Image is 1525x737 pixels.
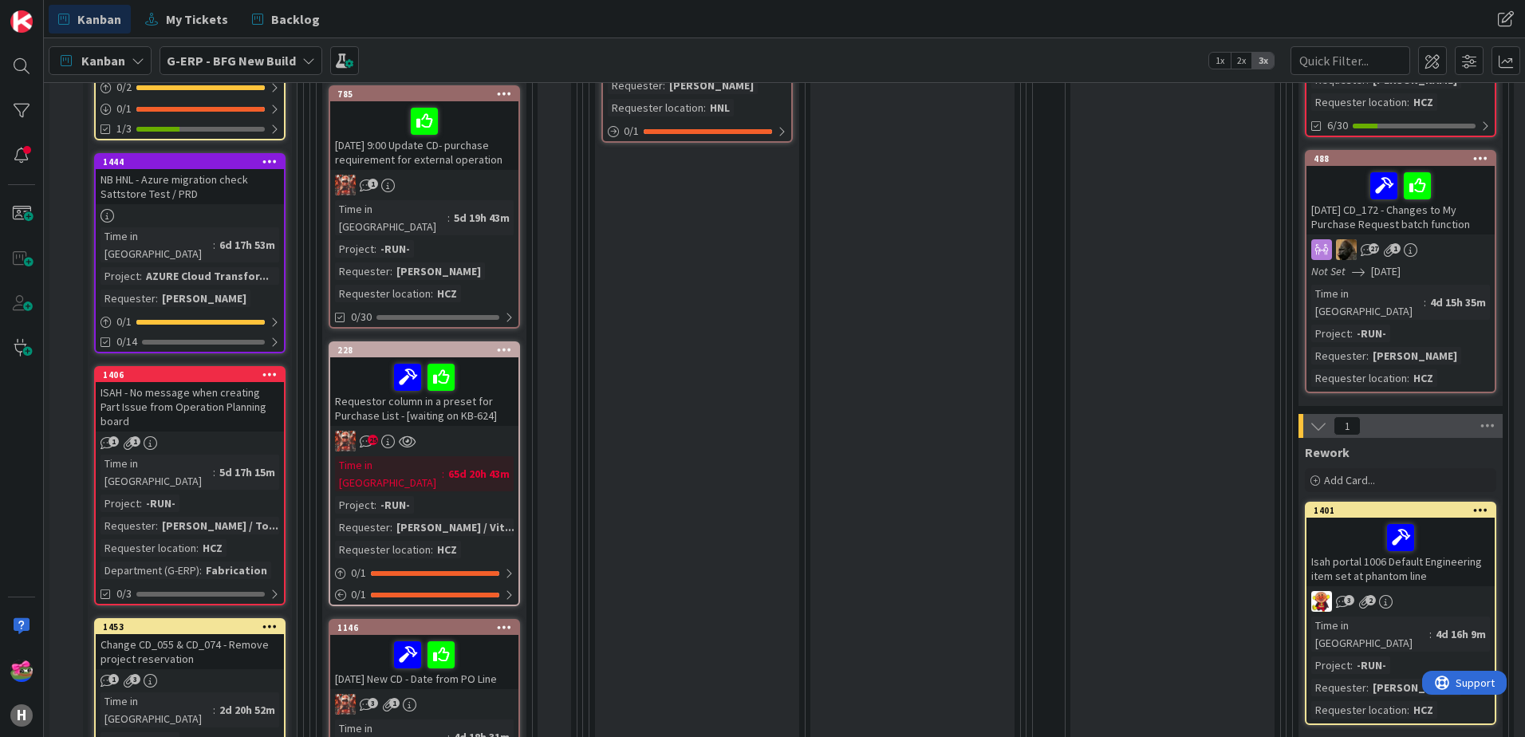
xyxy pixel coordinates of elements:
span: Kanban [77,10,121,29]
div: [PERSON_NAME] [158,290,250,307]
div: 228 [337,345,518,356]
div: Time in [GEOGRAPHIC_DATA] [335,456,442,491]
span: 3x [1252,53,1274,69]
span: : [390,262,392,280]
a: Backlog [242,5,329,33]
div: 2d 20h 52m [215,701,279,719]
img: Visit kanbanzone.com [10,10,33,33]
span: : [703,99,706,116]
span: 3 [130,674,140,684]
span: 0 / 1 [116,313,132,330]
a: My Tickets [136,5,238,33]
span: 1 [108,674,119,684]
span: 0 / 1 [116,100,132,117]
span: Add Card... [1324,473,1375,487]
span: 1 [130,436,140,447]
span: : [374,240,376,258]
div: 0/1 [96,312,284,332]
span: : [431,541,433,558]
span: 0 / 1 [351,586,366,603]
span: My Tickets [166,10,228,29]
div: -RUN- [376,496,414,514]
a: 1444NB HNL - Azure migration check Sattstore Test / PRDTime in [GEOGRAPHIC_DATA]:6d 17h 53mProjec... [94,153,286,353]
div: Fabrication [202,562,271,579]
div: ISAH - No message when creating Part Issue from Operation Planning board [96,382,284,432]
div: Requester location [1311,369,1407,387]
div: [PERSON_NAME] [1369,679,1461,696]
div: HCZ [199,539,227,557]
div: 1146 [330,621,518,635]
span: : [1350,656,1353,674]
div: 65d 20h 43m [444,465,514,483]
div: Isah portal 1006 Default Engineering item set at phantom line [1306,518,1495,586]
div: Time in [GEOGRAPHIC_DATA] [100,455,213,490]
span: : [213,463,215,481]
span: Support [33,2,73,22]
div: Requester [1311,347,1366,365]
div: 5d 17h 15m [215,463,279,481]
a: 488[DATE] CD_172 - Changes to My Purchase Request batch functionNDNot Set[DATE]Time in [GEOGRAPHI... [1305,150,1496,393]
div: 5d 19h 43m [450,209,514,227]
img: JK [335,694,356,715]
div: 4d 15h 35m [1426,294,1490,311]
div: 488[DATE] CD_172 - Changes to My Purchase Request batch function [1306,152,1495,235]
span: 3 [1344,595,1354,605]
div: 1406 [96,368,284,382]
img: LC [1311,591,1332,612]
div: [DATE] New CD - Date from PO Line [330,635,518,689]
span: : [1366,679,1369,696]
div: 1401 [1314,505,1495,516]
div: Requester [1311,679,1366,696]
div: -RUN- [142,495,179,512]
a: Kanban [49,5,131,33]
div: Requester [608,77,663,94]
div: Time in [GEOGRAPHIC_DATA] [100,692,213,727]
span: : [199,562,202,579]
span: 2x [1231,53,1252,69]
span: 2 [1365,595,1376,605]
span: : [1407,93,1409,111]
div: [DATE] CD_172 - Changes to My Purchase Request batch function [1306,166,1495,235]
span: : [447,209,450,227]
span: Rework [1305,444,1350,460]
div: Requester location [608,99,703,116]
div: Change CD_055 & CD_074 - Remove project reservation [96,634,284,669]
span: [DATE] [1371,263,1401,280]
div: 1406ISAH - No message when creating Part Issue from Operation Planning board [96,368,284,432]
div: Requester location [1311,701,1407,719]
div: Requester location [1311,93,1407,111]
div: [PERSON_NAME] / To... [158,517,282,534]
span: 1 [389,698,400,708]
div: Requester [100,517,156,534]
i: Not Set [1311,264,1346,278]
div: HNL [706,99,734,116]
a: 1401Isah portal 1006 Default Engineering item set at phantom lineLCTime in [GEOGRAPHIC_DATA]:4d 1... [1305,502,1496,725]
span: 0/30 [351,309,372,325]
img: ND [1336,239,1357,260]
div: 228Requestor column in a preset for Purchase List - [waiting on KB-624] [330,343,518,426]
div: ND [1306,239,1495,260]
span: 1 [1390,243,1401,254]
img: JK [335,431,356,451]
div: Requester location [335,285,431,302]
span: : [1429,625,1432,643]
div: 1453Change CD_055 & CD_074 - Remove project reservation [96,620,284,669]
span: : [156,290,158,307]
div: Requester [335,262,390,280]
div: Requester [100,290,156,307]
div: 0/1 [330,585,518,605]
div: 4d 16h 9m [1432,625,1490,643]
a: 785[DATE] 9:00 Update CD- purchase requirement for external operationJKTime in [GEOGRAPHIC_DATA]:... [329,85,520,329]
div: 0/1 [603,121,791,141]
div: Time in [GEOGRAPHIC_DATA] [1311,617,1429,652]
span: 1 [108,436,119,447]
div: 1401Isah portal 1006 Default Engineering item set at phantom line [1306,503,1495,586]
div: Project [335,496,374,514]
div: -RUN- [1353,656,1390,674]
div: JK [330,431,518,451]
span: 25 [368,435,378,445]
div: H [10,704,33,727]
div: HCZ [1409,93,1437,111]
span: 0 / 2 [116,79,132,96]
span: 27 [1369,243,1379,254]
